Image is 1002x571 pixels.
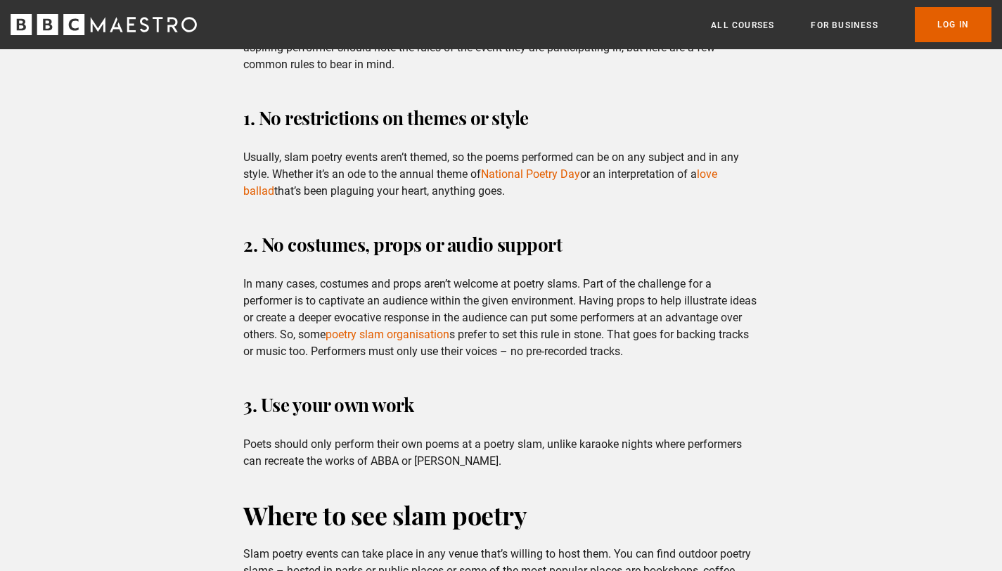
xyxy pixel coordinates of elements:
a: Log In [915,7,991,42]
nav: Primary [711,7,991,42]
a: National Poetry Day [481,167,580,181]
p: Usually, slam poetry events aren’t themed, so the poems performed can be on any subject and in an... [243,149,759,200]
a: poetry slam organisation [326,328,449,341]
h3: 3. Use your own work [243,388,759,422]
a: For business [811,18,878,32]
a: love ballad [243,167,717,198]
h3: 2. No costumes, props or audio support [243,228,759,262]
svg: BBC Maestro [11,14,197,35]
p: In many cases, costumes and props aren’t welcome at poetry slams. Part of the challenge for a per... [243,276,759,360]
p: Poets should only perform their own poems at a poetry slam, unlike karaoke nights where performer... [243,436,759,470]
h3: 1. No restrictions on themes or style [243,101,759,135]
h2: Where to see slam poetry [243,498,759,532]
a: All Courses [711,18,774,32]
